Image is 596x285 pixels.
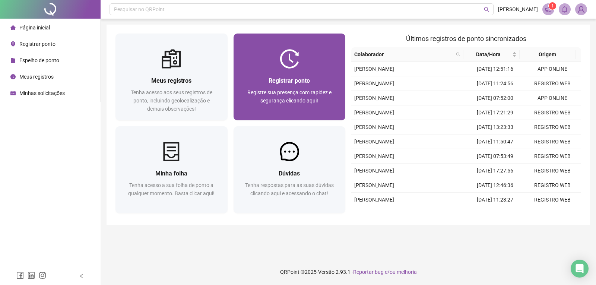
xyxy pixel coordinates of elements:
td: REGISTRO WEB [524,164,581,178]
span: home [10,25,16,30]
footer: QRPoint © 2025 - 2.93.1 - [101,259,596,285]
span: Registrar ponto [269,77,310,84]
span: [PERSON_NAME] [354,197,394,203]
td: [DATE] 07:52:14 [466,207,524,222]
span: [PERSON_NAME] [354,95,394,101]
span: Colaborador [354,50,453,58]
td: [DATE] 07:52:00 [466,91,524,105]
span: Página inicial [19,25,50,31]
span: search [484,7,489,12]
span: [PERSON_NAME] [354,139,394,145]
span: linkedin [28,272,35,279]
span: [PERSON_NAME] [354,182,394,188]
td: REGISTRO WEB [524,193,581,207]
td: REGISTRO WEB [524,134,581,149]
span: bell [561,6,568,13]
th: Data/Hora [463,47,520,62]
span: search [454,49,462,60]
span: Data/Hora [466,50,511,58]
span: [PERSON_NAME] [354,124,394,130]
span: instagram [39,272,46,279]
span: file [10,58,16,63]
a: Registrar pontoRegistre sua presença com rapidez e segurança clicando aqui! [234,34,346,120]
td: [DATE] 12:46:36 [466,178,524,193]
span: Tenha respostas para as suas dúvidas clicando aqui e acessando o chat! [245,182,334,196]
td: APP ONLINE [524,207,581,222]
span: Minha folha [155,170,187,177]
span: [PERSON_NAME] [498,5,538,13]
span: [PERSON_NAME] [354,153,394,159]
td: [DATE] 11:24:56 [466,76,524,91]
span: [PERSON_NAME] [354,168,394,174]
td: REGISTRO WEB [524,105,581,120]
span: facebook [16,272,24,279]
span: [PERSON_NAME] [354,80,394,86]
a: Minha folhaTenha acesso a sua folha de ponto a qualquer momento. Basta clicar aqui! [115,126,228,213]
span: Reportar bug e/ou melhoria [353,269,417,275]
td: APP ONLINE [524,62,581,76]
td: REGISTRO WEB [524,120,581,134]
td: [DATE] 12:51:16 [466,62,524,76]
span: Versão [318,269,335,275]
span: left [79,273,84,279]
span: search [456,52,460,57]
img: 93395 [576,4,587,15]
sup: 1 [549,2,556,10]
span: environment [10,41,16,47]
a: Meus registrosTenha acesso aos seus registros de ponto, incluindo geolocalização e demais observa... [115,34,228,120]
span: Meus registros [151,77,191,84]
span: Meus registros [19,74,54,80]
span: Tenha acesso a sua folha de ponto a qualquer momento. Basta clicar aqui! [128,182,215,196]
th: Origem [520,47,576,62]
span: 1 [551,3,554,9]
span: Espelho de ponto [19,57,59,63]
span: Tenha acesso aos seus registros de ponto, incluindo geolocalização e demais observações! [131,89,212,112]
span: Registre sua presença com rapidez e segurança clicando aqui! [247,89,332,104]
td: [DATE] 17:27:56 [466,164,524,178]
span: Minhas solicitações [19,90,65,96]
td: REGISTRO WEB [524,178,581,193]
span: Registrar ponto [19,41,56,47]
td: [DATE] 17:21:29 [466,105,524,120]
span: Últimos registros de ponto sincronizados [406,35,526,42]
span: notification [545,6,552,13]
span: clock-circle [10,74,16,79]
span: schedule [10,91,16,96]
td: APP ONLINE [524,91,581,105]
td: REGISTRO WEB [524,76,581,91]
td: [DATE] 07:53:49 [466,149,524,164]
span: Dúvidas [279,170,300,177]
span: [PERSON_NAME] [354,66,394,72]
div: Open Intercom Messenger [571,260,589,278]
span: [PERSON_NAME] [354,110,394,115]
td: REGISTRO WEB [524,149,581,164]
a: DúvidasTenha respostas para as suas dúvidas clicando aqui e acessando o chat! [234,126,346,213]
td: [DATE] 11:50:47 [466,134,524,149]
td: [DATE] 13:23:33 [466,120,524,134]
td: [DATE] 11:23:27 [466,193,524,207]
